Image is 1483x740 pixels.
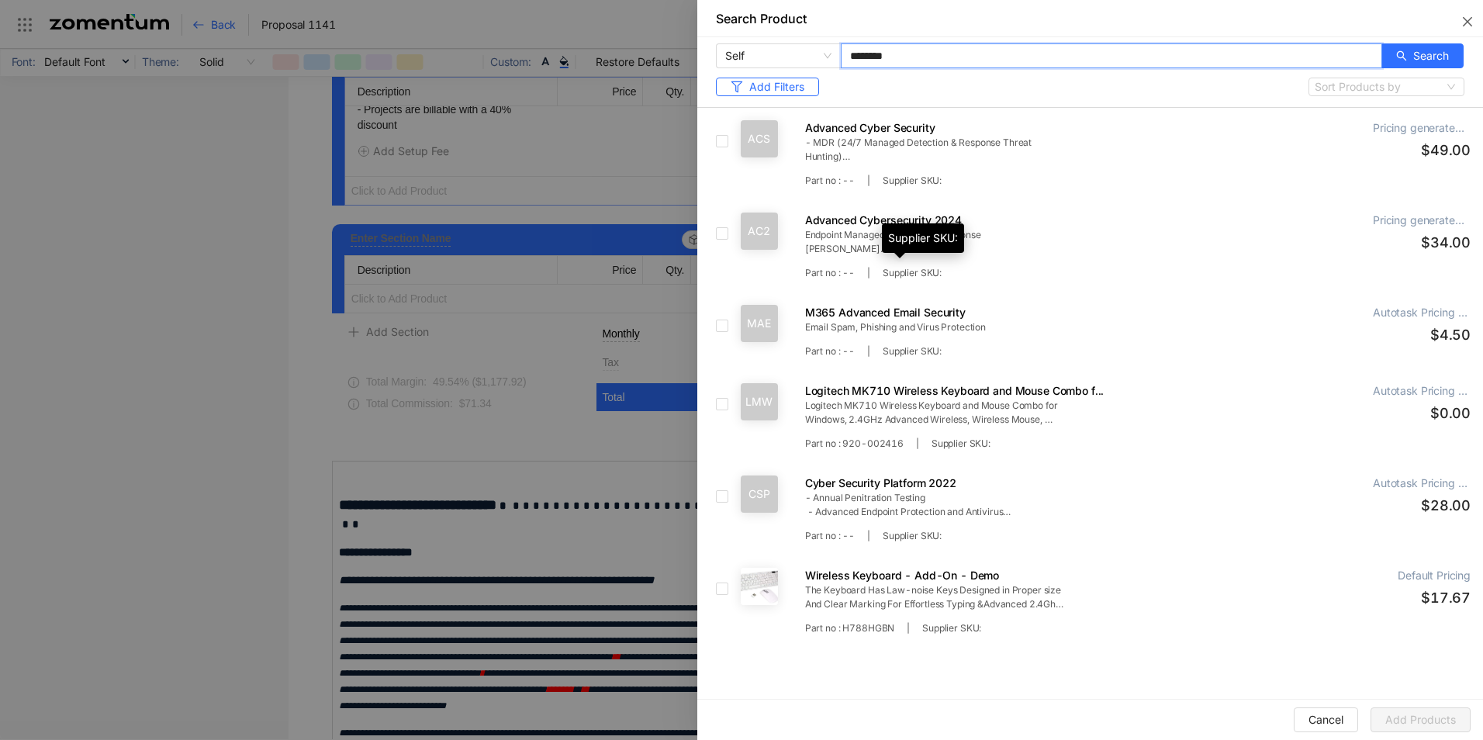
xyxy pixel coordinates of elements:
[805,344,855,358] span: Part no : --
[907,621,910,635] span: |
[805,174,855,188] span: Part no : --
[805,213,1259,228] span: Advanced Cybersecurity 2024
[725,44,832,67] span: Self
[1421,232,1471,254] span: $34.00
[748,482,770,507] span: CSP
[1373,213,1471,228] span: Pricing generated from QBO - Advanced Cybersecurity 2024
[805,305,1259,320] span: M365 Advanced Email Security
[883,529,944,543] span: Supplier SKU :
[805,399,1066,427] span: Logitech MK710 Wireless Keyboard and Mouse Combo for Windows, 2.4GHz Advanced Wireless, Wireless ...
[805,437,904,451] span: Part no : 920-002416
[1373,305,1471,320] span: Autotask Pricing - Monthly
[716,78,819,96] button: Add Filters
[1430,403,1471,424] span: $0.00
[867,174,870,188] span: |
[922,621,983,635] span: Supplier SKU :
[747,311,771,336] span: MAE
[932,437,993,451] span: Supplier SKU :
[1413,47,1449,64] span: Search
[883,174,944,188] span: Supplier SKU :
[1421,495,1471,517] span: $28.00
[805,491,1066,519] span: - Annual Penitration Testing - Advanced Endpoint Protection and Antivirus - Browser Security Soft...
[1430,324,1471,346] span: $4.50
[805,621,895,635] span: Part no : H788HGBN
[916,437,919,451] span: |
[867,266,870,280] span: |
[1294,707,1358,732] button: Cancel
[867,344,870,358] span: |
[805,320,986,334] span: Email Spam, Phishing and Virus Protection
[805,228,1066,256] span: Endpoint Managed Detection & Response [PERSON_NAME] Dark Web Monitoring IT Policy Manager with Te...
[805,266,855,280] span: Part no : --
[867,529,870,543] span: |
[1381,43,1464,68] button: searchSearch
[716,10,807,27] div: Search Product
[882,223,964,253] div: Supplier SKU:
[1461,16,1474,28] span: close
[1373,383,1471,399] span: Autotask Pricing - OneTime
[748,219,770,244] span: AC2
[1396,50,1407,63] span: search
[1421,140,1471,161] span: $49.00
[883,266,944,280] span: Supplier SKU :
[748,126,770,151] span: ACS
[805,136,1066,164] span: - MDR (24/7 Managed Detection & Response Threat Hunting) - Zero Trust Security - Annual Pen Testi...
[1421,587,1471,609] span: $17.67
[1308,711,1343,728] span: Cancel
[805,583,1066,611] span: The Keyboard Has Law-noise Keys Designed in Proper size And Clear Marking For Effortless Typing &...
[805,120,1259,136] span: Advanced Cyber Security
[745,389,773,414] span: LMW
[1373,120,1471,136] span: Pricing generated from QBO - Advanced Cyber Security
[1371,707,1471,732] button: Add Products
[1398,568,1471,583] span: Default Pricing
[805,475,1259,491] span: Cyber Security Platform 2022
[749,78,804,95] span: Add Filters
[805,383,1259,399] span: Logitech MK710 Wireless Keyboard and Mouse Combo f...
[741,568,778,605] img: Product
[883,344,944,358] span: Supplier SKU :
[805,529,855,543] span: Part no : --
[1373,475,1471,491] span: Autotask Pricing - Monthly
[805,568,1259,583] span: Wireless Keyboard - Add-On - Demo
